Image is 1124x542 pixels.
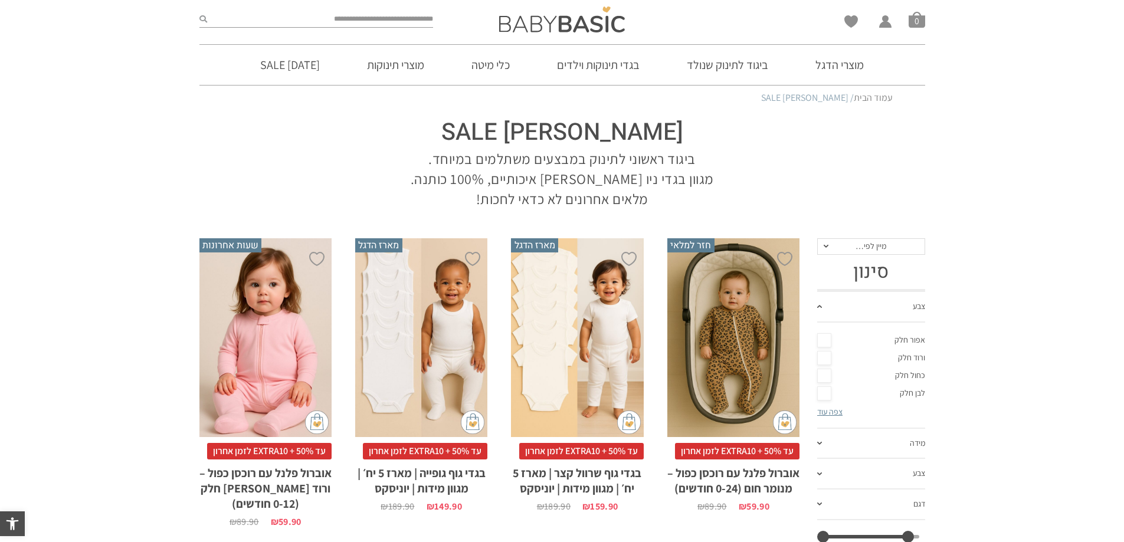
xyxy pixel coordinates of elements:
[461,410,484,434] img: cat-mini-atc.png
[817,406,843,417] a: צפה עוד
[230,515,259,528] bdi: 89.90
[394,116,730,149] h1: [PERSON_NAME] SALE
[511,238,558,252] span: מארז הדגל
[817,429,925,459] a: מידה
[199,238,261,252] span: שעות אחרונות
[909,11,925,28] span: סל קניות
[427,500,462,513] bdi: 149.90
[207,443,332,459] span: עד 50% + EXTRA10 לזמן אחרון
[230,515,237,528] span: ₪
[669,45,786,85] a: ביגוד לתינוק שנולד
[537,500,571,513] bdi: 189.90
[909,11,925,28] a: סל קניות0
[739,500,769,513] bdi: 59.90
[427,500,434,513] span: ₪
[667,238,715,252] span: חזר למלאי
[243,45,337,85] a: [DATE] SALE
[817,459,925,490] a: צבע
[697,500,704,513] span: ₪
[697,500,727,513] bdi: 89.90
[817,292,925,323] a: צבע
[537,500,544,513] span: ₪
[798,45,881,85] a: מוצרי הדגל
[499,6,625,32] img: Baby Basic בגדי תינוקות וילדים אונליין
[363,443,487,459] span: עד 50% + EXTRA10 לזמן אחרון
[539,45,657,85] a: בגדי תינוקות וילדים
[394,149,730,209] p: ביגוד ראשוני לתינוק במבצעים משתלמים במיוחד. מגוון בגדי ניו [PERSON_NAME] איכותיים, 100% כותנה. מל...
[454,45,527,85] a: כלי מיטה
[817,490,925,520] a: דגם
[856,241,886,251] span: מיין לפי…
[817,261,925,283] h3: סינון
[739,500,746,513] span: ₪
[667,238,799,511] a: חזר למלאי אוברול פלנל עם רוכסן כפול - מנומר חום (0-24 חודשים) עד 50% + EXTRA10 לזמן אחרוןאוברול פ...
[271,515,302,528] bdi: 59.90
[667,459,799,496] h2: אוברול פלנל עם רוכסן כפול – מנומר חום (0-24 חודשים)
[817,349,925,367] a: ורוד חלק
[355,238,487,511] a: מארז הדגל בגדי גוף גופייה | מארז 5 יח׳ | מגוון מידות | יוניסקס עד 50% + EXTRA10 לזמן אחרוןבגדי גו...
[381,500,414,513] bdi: 189.90
[355,238,402,252] span: מארז הדגל
[271,515,278,528] span: ₪
[199,238,332,527] a: שעות אחרונות אוברול פלנל עם רוכסן כפול - ורוד בהיר חלק (0-12 חודשים) עד 50% + EXTRA10 לזמן אחרוןא...
[854,91,893,104] a: עמוד הבית
[817,331,925,349] a: אפור חלק
[582,500,590,513] span: ₪
[305,410,329,434] img: cat-mini-atc.png
[199,459,332,511] h2: אוברול פלנל עם רוכסן כפול – ורוד [PERSON_NAME] חלק (0-12 חודשים)
[817,367,925,385] a: כחול חלק
[349,45,442,85] a: מוצרי תינוקות
[511,459,643,496] h2: בגדי גוף שרוול קצר | מארז 5 יח׳ | מגוון מידות | יוניסקס
[232,91,893,104] nav: Breadcrumb
[519,443,644,459] span: עד 50% + EXTRA10 לזמן אחרון
[773,410,797,434] img: cat-mini-atc.png
[617,410,641,434] img: cat-mini-atc.png
[844,15,858,32] span: Wishlist
[511,238,643,511] a: מארז הדגל בגדי גוף שרוול קצר | מארז 5 יח׳ | מגוון מידות | יוניסקס עד 50% + EXTRA10 לזמן אחרוןבגדי...
[844,15,858,28] a: Wishlist
[355,459,487,496] h2: בגדי גוף גופייה | מארז 5 יח׳ | מגוון מידות | יוניסקס
[582,500,618,513] bdi: 159.90
[675,443,799,459] span: עד 50% + EXTRA10 לזמן אחרון
[381,500,388,513] span: ₪
[817,385,925,402] a: לבן חלק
